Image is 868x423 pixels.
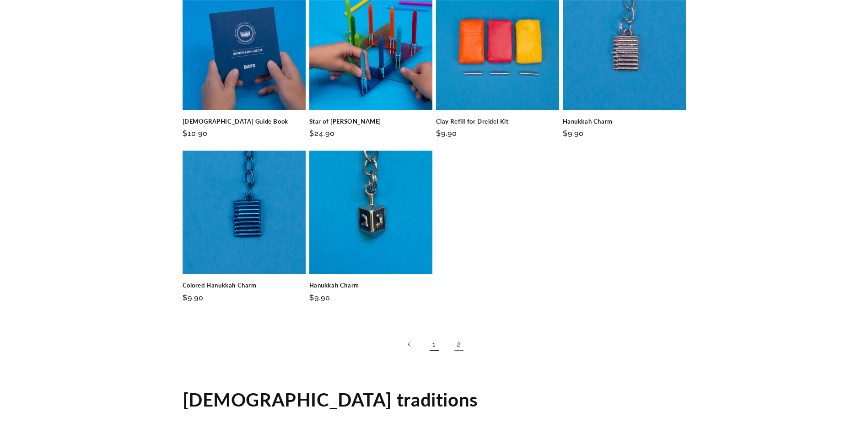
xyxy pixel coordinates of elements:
a: Clay Refill for Dreidel Kit [436,118,559,125]
a: [DEMOGRAPHIC_DATA] Guide Book [183,118,306,125]
a: Hanukkah Charm [563,118,686,125]
a: Hanukkah Charm [309,282,432,289]
a: Previous page [399,334,420,354]
nav: Pagination [183,334,686,354]
a: Page 2 [449,334,469,354]
a: Page 1 [424,334,444,354]
h2: [DEMOGRAPHIC_DATA] traditions [183,388,478,412]
a: Colored Hanukkah Charm [183,282,306,289]
a: Star of [PERSON_NAME] [309,118,432,125]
